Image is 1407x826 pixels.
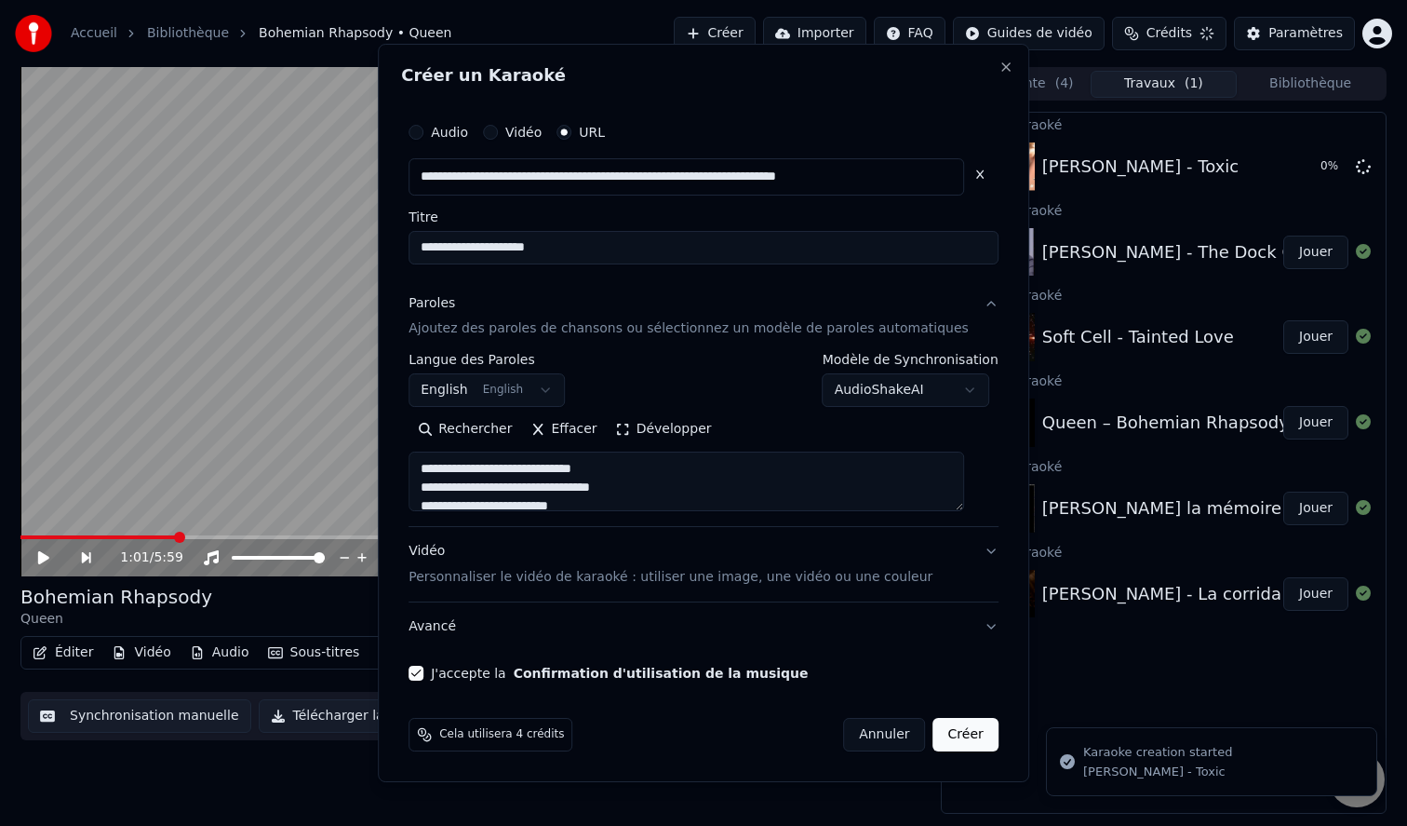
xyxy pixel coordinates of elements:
button: Effacer [521,415,606,445]
div: Vidéo [409,543,932,588]
label: Modèle de Synchronisation [823,354,998,367]
label: Audio [431,126,468,139]
button: Avancé [409,603,998,651]
button: J'accepte la [514,667,809,680]
span: Cela utilisera 4 crédits [439,727,564,742]
button: Créer [933,718,998,752]
button: Développer [607,415,721,445]
p: Personnaliser le vidéo de karaoké : utiliser une image, une vidéo ou une couleur [409,568,932,587]
div: ParolesAjoutez des paroles de chansons ou sélectionnez un modèle de paroles automatiques [409,354,998,527]
label: URL [579,126,605,139]
label: Langue des Paroles [409,354,565,367]
button: VidéoPersonnaliser le vidéo de karaoké : utiliser une image, une vidéo ou une couleur [409,528,998,603]
button: Annuler [843,718,925,752]
label: J'accepte la [431,667,808,680]
h2: Créer un Karaoké [401,67,1006,84]
label: Titre [409,210,998,223]
button: Rechercher [409,415,521,445]
p: Ajoutez des paroles de chansons ou sélectionnez un modèle de paroles automatiques [409,320,969,339]
label: Vidéo [505,126,542,139]
button: ParolesAjoutez des paroles de chansons ou sélectionnez un modèle de paroles automatiques [409,279,998,354]
div: Paroles [409,294,455,313]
